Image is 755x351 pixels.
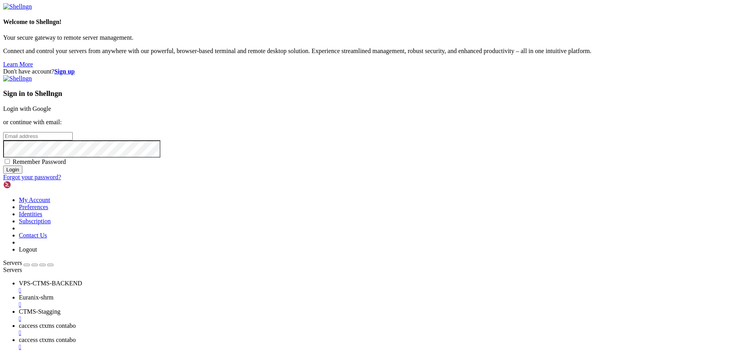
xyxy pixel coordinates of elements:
a:  [19,329,752,336]
a: Learn More [3,61,33,68]
img: Shellngn [3,3,32,10]
a: caccess ctxms contabo [19,322,752,336]
a: VPS-CTMS-BACKEND [19,280,752,294]
a: Sign up [54,68,75,75]
a: Forgot your password? [3,174,61,180]
input: Email address [3,132,73,140]
a:  [19,315,752,322]
a: Servers [3,259,53,266]
div: Don't have account? [3,68,752,75]
a: My Account [19,197,50,203]
p: or continue with email: [3,119,752,126]
div: Servers [3,266,752,274]
a:  [19,344,752,351]
h4: Welcome to Shellngn! [3,18,752,26]
input: Remember Password [5,159,10,164]
p: Your secure gateway to remote server management. [3,34,752,41]
a: caccess ctxms contabo [19,336,752,351]
a: CTMS-Stagging [19,308,752,322]
span: Euranix-shrm [19,294,53,301]
img: Shellngn [3,75,32,82]
span: CTMS-Stagging [19,308,61,315]
a:  [19,287,752,294]
h3: Sign in to Shellngn [3,89,752,98]
p: Connect and control your servers from anywhere with our powerful, browser-based terminal and remo... [3,48,752,55]
span: caccess ctxms contabo [19,322,76,329]
a: Identities [19,211,42,217]
span: VPS-CTMS-BACKEND [19,280,82,287]
span: Remember Password [13,158,66,165]
span: Servers [3,259,22,266]
a: Subscription [19,218,51,224]
a: Logout [19,246,37,253]
img: Shellngn [3,181,48,189]
a: Login with Google [3,105,51,112]
a:  [19,301,752,308]
span: caccess ctxms contabo [19,336,76,343]
input: Login [3,165,22,174]
a: Euranix-shrm [19,294,752,308]
a: Contact Us [19,232,47,239]
a: Preferences [19,204,48,210]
